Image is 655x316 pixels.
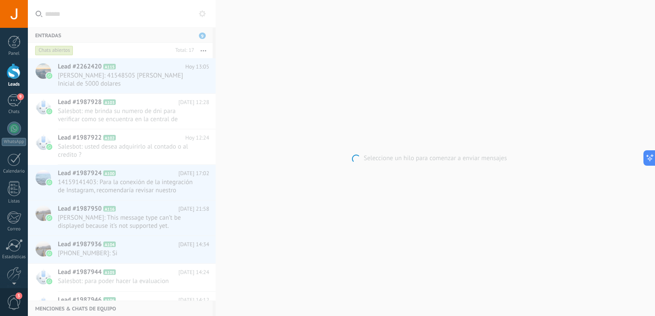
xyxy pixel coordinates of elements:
[2,169,27,174] div: Calendario
[2,254,27,260] div: Estadísticas
[2,82,27,87] div: Leads
[2,109,27,115] div: Chats
[2,51,27,57] div: Panel
[17,93,24,100] span: 9
[2,227,27,232] div: Correo
[2,199,27,204] div: Listas
[2,138,26,146] div: WhatsApp
[15,292,22,299] span: 3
